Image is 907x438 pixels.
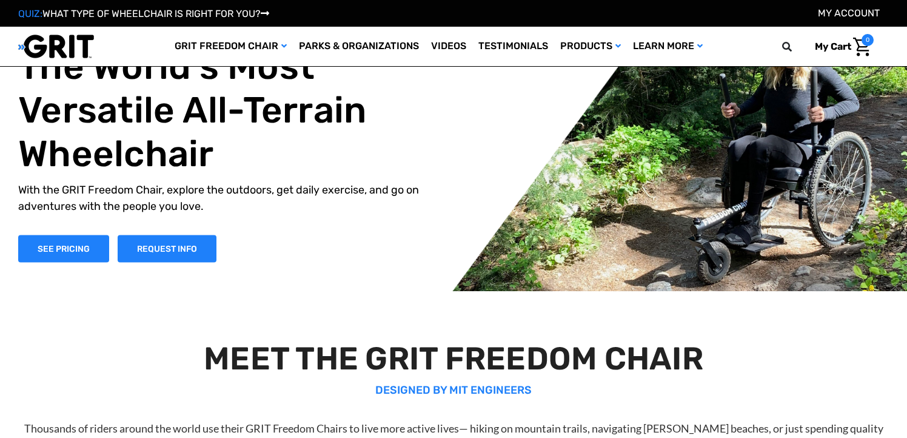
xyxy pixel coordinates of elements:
[293,27,425,66] a: Parks & Organizations
[472,27,554,66] a: Testimonials
[118,235,216,262] a: Slide number 1, Request Information
[853,38,871,56] img: Cart
[18,44,446,175] h1: The World's Most Versatile All-Terrain Wheelchair
[788,34,806,59] input: Search
[554,27,627,66] a: Products
[18,181,446,214] p: With the GRIT Freedom Chair, explore the outdoors, get daily exercise, and go on adventures with ...
[425,27,472,66] a: Videos
[818,7,880,19] a: Account
[18,8,269,19] a: QUIZ:WHAT TYPE OF WHEELCHAIR IS RIGHT FOR YOU?
[627,27,709,66] a: Learn More
[18,34,94,59] img: GRIT All-Terrain Wheelchair and Mobility Equipment
[815,41,851,52] span: My Cart
[18,8,42,19] span: QUIZ:
[169,27,293,66] a: GRIT Freedom Chair
[18,235,109,262] a: Shop Now
[806,34,874,59] a: Cart with 0 items
[22,340,884,377] h2: MEET THE GRIT FREEDOM CHAIR
[862,34,874,46] span: 0
[22,382,884,399] p: DESIGNED BY MIT ENGINEERS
